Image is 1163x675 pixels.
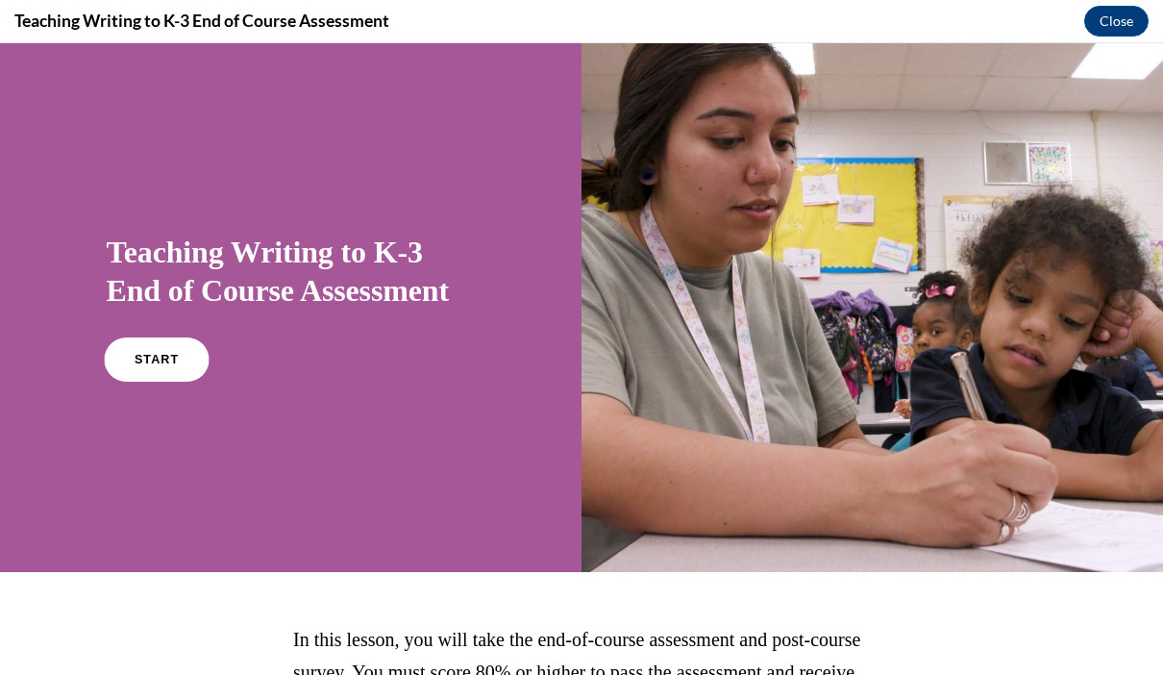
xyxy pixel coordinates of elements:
span: In this lesson, you will take the end-of-course assessment and post-course survey. You must score... [293,586,860,672]
a: START [104,294,209,338]
h4: Teaching Writing to K-3 End of Course Assessment [14,9,389,33]
button: Close [1084,6,1149,37]
h1: Teaching Writing to K-3 End of Course Assessment [107,189,476,266]
span: START [134,310,178,324]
